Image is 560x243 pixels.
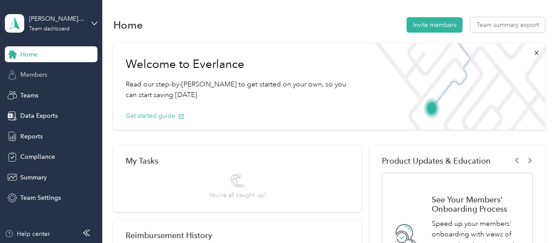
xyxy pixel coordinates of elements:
span: You’re all caught up! [209,191,266,200]
span: Summary [20,173,47,182]
span: Home [20,50,37,59]
span: Members [20,70,47,79]
button: Team summary export [470,17,545,33]
h1: See Your Members' Onboarding Process [432,195,523,213]
h1: Home [113,20,143,30]
iframe: Everlance-gr Chat Button Frame [511,194,560,243]
span: Teams [20,91,38,100]
span: Team Settings [20,193,61,202]
div: My Tasks [126,156,350,165]
span: Reports [20,132,43,141]
button: Get started guide [126,111,184,120]
img: Welcome to everlance [368,43,545,130]
span: Product Updates & Education [382,156,491,165]
div: Team dashboard [29,26,70,32]
span: Compliance [20,152,55,161]
button: Help center [5,229,50,239]
div: [PERSON_NAME] Arterra [29,14,84,23]
p: Read our step-by-[PERSON_NAME] to get started on your own, so you can start saving [DATE]. [126,79,356,101]
h2: Reimbursement History [126,231,212,240]
h1: Welcome to Everlance [126,57,356,71]
span: Data Exports [20,111,58,120]
button: Invite members [407,17,463,33]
